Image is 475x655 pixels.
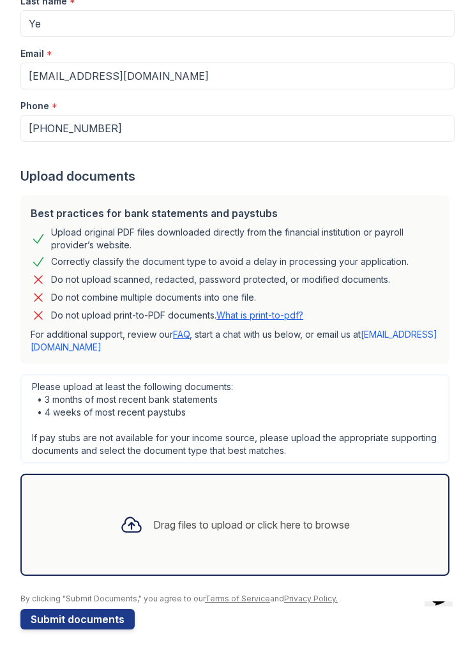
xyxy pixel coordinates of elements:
[20,167,455,185] div: Upload documents
[419,601,462,642] iframe: chat widget
[153,517,350,532] div: Drag files to upload or click here to browse
[20,374,449,463] div: Please upload at least the following documents: • 3 months of most recent bank statements • 4 wee...
[284,594,338,603] a: Privacy Policy.
[51,254,409,269] div: Correctly classify the document type to avoid a delay in processing your application.
[20,47,44,60] label: Email
[51,226,439,252] div: Upload original PDF files downloaded directly from the financial institution or payroll provider’...
[31,206,439,221] div: Best practices for bank statements and paystubs
[173,329,190,340] a: FAQ
[20,609,135,629] button: Submit documents
[51,272,390,287] div: Do not upload scanned, redacted, password protected, or modified documents.
[51,309,303,322] p: Do not upload print-to-PDF documents.
[31,328,439,354] p: For additional support, review our , start a chat with us below, or email us at
[31,329,437,352] a: [EMAIL_ADDRESS][DOMAIN_NAME]
[205,594,270,603] a: Terms of Service
[20,594,455,604] div: By clicking "Submit Documents," you agree to our and
[216,310,303,320] a: What is print-to-pdf?
[20,100,49,112] label: Phone
[51,290,256,305] div: Do not combine multiple documents into one file.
